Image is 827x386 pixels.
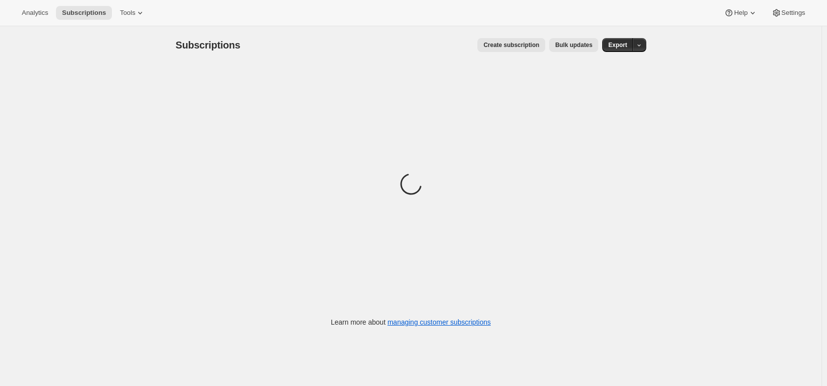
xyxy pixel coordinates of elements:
span: Create subscription [483,41,539,49]
span: Subscriptions [176,40,241,50]
span: Tools [120,9,135,17]
button: Tools [114,6,151,20]
button: Help [718,6,763,20]
button: Settings [766,6,811,20]
span: Subscriptions [62,9,106,17]
span: Help [734,9,747,17]
button: Analytics [16,6,54,20]
button: Export [602,38,633,52]
button: Subscriptions [56,6,112,20]
p: Learn more about [331,317,491,327]
span: Export [608,41,627,49]
button: Create subscription [477,38,545,52]
a: managing customer subscriptions [387,318,491,326]
span: Analytics [22,9,48,17]
span: Bulk updates [555,41,592,49]
button: Bulk updates [549,38,598,52]
span: Settings [781,9,805,17]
